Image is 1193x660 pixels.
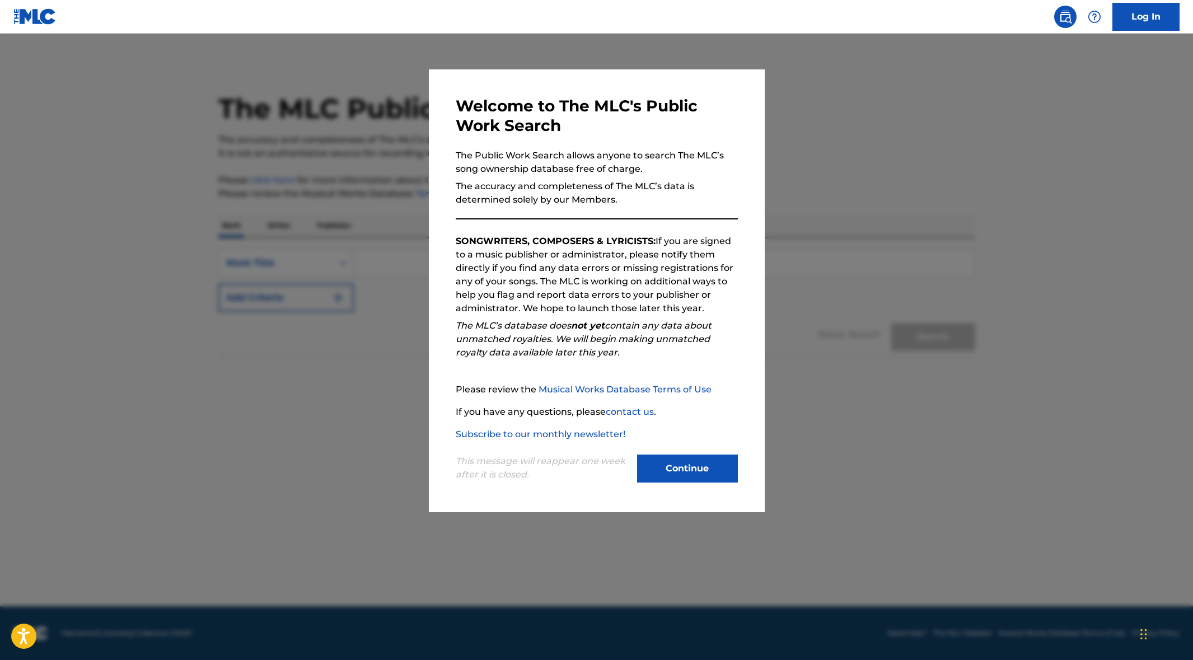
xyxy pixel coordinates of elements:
[456,320,712,358] em: The MLC’s database does contain any data about unmatched royalties. We will begin making unmatche...
[571,320,605,331] strong: not yet
[1054,6,1077,28] a: Public Search
[456,383,738,396] p: Please review the
[456,455,630,481] p: This message will reappear one week after it is closed.
[1112,3,1180,31] a: Log In
[1137,606,1193,660] iframe: Chat Widget
[456,96,738,135] h3: Welcome to The MLC's Public Work Search
[456,235,738,315] p: If you are signed to a music publisher or administrator, please notify them directly if you find ...
[606,406,654,417] a: contact us
[1083,6,1106,28] div: Help
[1140,617,1147,651] div: Drag
[456,149,738,176] p: The Public Work Search allows anyone to search The MLC’s song ownership database free of charge.
[13,8,57,25] img: MLC Logo
[1088,10,1101,24] img: help
[456,180,738,207] p: The accuracy and completeness of The MLC’s data is determined solely by our Members.
[637,455,738,483] button: Continue
[456,236,656,246] strong: SONGWRITERS, COMPOSERS & LYRICISTS:
[539,384,712,395] a: Musical Works Database Terms of Use
[1059,10,1072,24] img: search
[456,405,738,419] p: If you have any questions, please .
[456,429,625,439] a: Subscribe to our monthly newsletter!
